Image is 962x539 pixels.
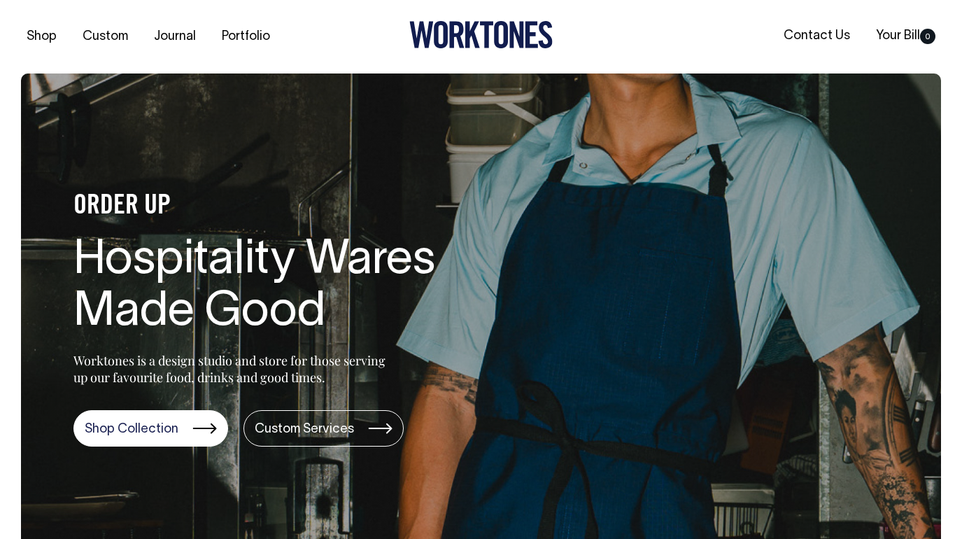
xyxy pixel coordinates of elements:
a: Contact Us [778,24,856,48]
a: Shop [21,25,62,48]
a: Your Bill0 [870,24,941,48]
a: Custom [77,25,134,48]
a: Portfolio [216,25,276,48]
a: Custom Services [243,410,404,447]
span: 0 [920,29,935,44]
a: Journal [148,25,201,48]
h4: ORDER UP [73,192,521,221]
p: Worktones is a design studio and store for those serving up our favourite food, drinks and good t... [73,352,392,386]
h1: Hospitality Wares Made Good [73,235,521,340]
a: Shop Collection [73,410,228,447]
